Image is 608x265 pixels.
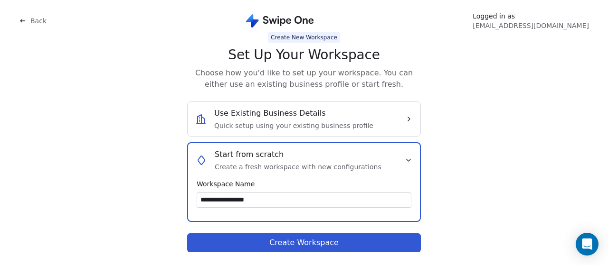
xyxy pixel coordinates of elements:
span: Quick setup using your existing business profile [214,121,373,130]
div: Open Intercom Messenger [576,233,598,256]
span: Back [30,16,47,26]
button: Start from scratchCreate a fresh workspace with new configurations [196,149,412,172]
span: [EMAIL_ADDRESS][DOMAIN_NAME] [473,21,589,30]
div: Start from scratchCreate a fresh workspace with new configurations [196,172,412,215]
span: Logged in as [473,11,589,21]
button: Use Existing Business DetailsQuick setup using your existing business profile [195,108,413,130]
span: Choose how you'd like to set up your workspace. You can either use an existing business profile o... [187,67,421,90]
span: Set Up Your Workspace [228,46,380,64]
span: Workspace Name [197,179,411,189]
span: Create a fresh workspace with new configurations [215,162,381,172]
span: Use Existing Business Details [214,108,326,119]
button: Create Workspace [187,233,421,252]
div: Create New Workspace [271,33,337,42]
span: Start from scratch [215,149,284,160]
